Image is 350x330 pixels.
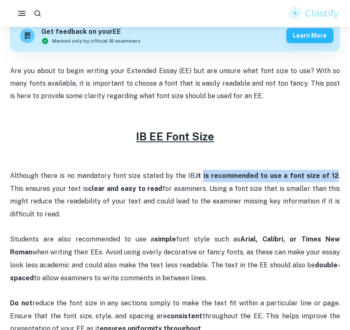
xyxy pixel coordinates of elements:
[287,5,340,22] img: Clastify logo
[41,27,141,37] h6: Get feedback on your EE
[88,185,162,193] strong: clear and easy to read
[10,20,340,51] a: Get feedback on yourEEMarked only by official IB examinersLearn more
[286,28,333,43] button: Learn more
[167,312,202,320] strong: consistent
[154,235,176,243] strong: simple
[10,299,33,307] strong: Do not
[10,170,340,221] p: Although there is no mandatory font size stated by the IB, . This ensures your text is for examin...
[136,130,214,143] u: IB EE Font Size
[52,37,141,45] span: Marked only by official IB examiners
[240,235,297,243] strong: Arial, Calibri, or
[10,235,340,256] strong: Times New Roman
[10,65,340,103] p: Are you about to begin writing your Extended Essay (EE) but are unsure what font size to use? Wit...
[196,172,339,180] strong: it is recommended to use a font size of 12
[10,261,340,281] strong: double-spaced
[10,233,340,284] p: Students are also recommended to use a font style such as when writing their EEs. Avoid using ove...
